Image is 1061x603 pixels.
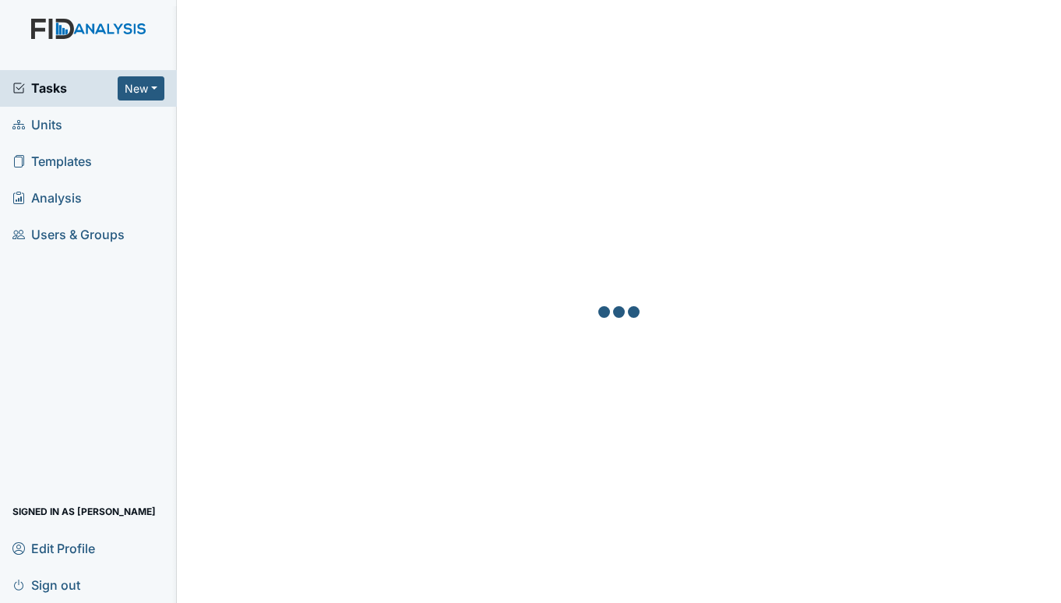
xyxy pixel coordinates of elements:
span: Sign out [12,573,80,597]
span: Edit Profile [12,536,95,560]
span: Analysis [12,186,82,210]
span: Signed in as [PERSON_NAME] [12,499,156,524]
button: New [118,76,164,100]
span: Templates [12,150,92,174]
a: Tasks [12,79,118,97]
span: Users & Groups [12,223,125,247]
span: Units [12,113,62,137]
